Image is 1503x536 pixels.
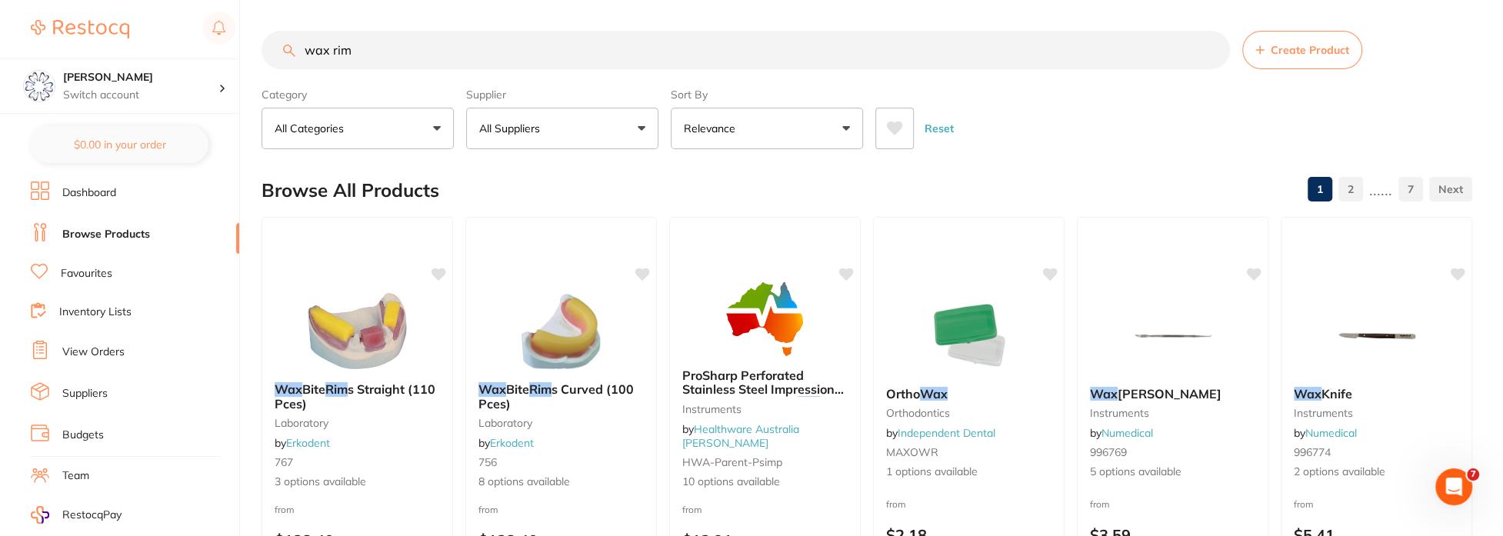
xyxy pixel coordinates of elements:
[466,108,658,149] button: All Suppliers
[1090,387,1255,401] b: Wax Carver
[308,293,408,370] img: Wax Bite Rims Straight (110 Pces)
[478,417,644,429] small: laboratory
[1467,468,1479,481] span: 7
[682,368,844,411] span: ProSharp Perforated Stainless Steel Impression Tray with Retention
[275,381,435,411] span: s Straight (110 Pces)
[1327,298,1427,375] img: Wax Knife
[1294,445,1331,459] span: 996774
[286,436,330,450] a: Erkodent
[275,474,440,490] span: 3 options available
[886,464,1051,480] span: 1 options available
[1294,407,1459,419] small: instruments
[1271,44,1349,56] span: Create Product
[262,108,454,149] button: All Categories
[31,12,129,47] a: Restocq Logo
[1118,386,1221,401] span: [PERSON_NAME]
[61,266,112,281] a: Favourites
[275,382,440,411] b: Wax Bite Rims Straight (110 Pces)
[479,121,546,136] p: All Suppliers
[478,474,644,490] span: 8 options available
[62,508,122,523] span: RestocqPay
[62,386,108,401] a: Suppliers
[1294,464,1459,480] span: 2 options available
[31,126,208,163] button: $0.00 in your order
[506,381,529,397] span: Bite
[262,180,439,201] h2: Browse All Products
[466,88,658,102] label: Supplier
[886,386,920,401] span: Ortho
[478,382,644,411] b: Wax Bite Rims Curved (100 Pces)
[1305,426,1357,440] a: Numedical
[62,227,150,242] a: Browse Products
[682,422,799,450] a: Healthware Australia [PERSON_NAME]
[1090,407,1255,419] small: instruments
[62,468,89,484] a: Team
[1398,174,1423,205] a: 7
[31,506,122,524] a: RestocqPay
[1294,498,1314,510] span: from
[920,386,948,401] em: Wax
[275,381,302,397] em: Wax
[62,345,125,360] a: View Orders
[1090,498,1110,510] span: from
[478,381,634,411] span: s Curved (100 Pces)
[529,381,552,397] em: Rim
[1435,468,1472,505] iframe: Intercom live chat
[715,279,815,356] img: ProSharp Perforated Stainless Steel Impression Tray with Retention Rim
[1242,31,1362,69] button: Create Product
[1321,386,1352,401] span: Knife
[275,436,330,450] span: by
[671,108,863,149] button: Relevance
[798,396,820,411] em: Rim
[275,455,293,469] span: 767
[275,121,350,136] p: All Categories
[886,426,995,440] span: by
[325,381,348,397] em: Rim
[63,70,218,85] h4: Eumundi Dental
[1090,464,1255,480] span: 5 options available
[478,455,497,469] span: 756
[682,455,782,469] span: HWA-parent-psimp
[886,498,906,510] span: from
[275,504,295,515] span: from
[490,436,534,450] a: Erkodent
[275,417,440,429] small: laboratory
[59,305,132,320] a: Inventory Lists
[478,436,534,450] span: by
[31,506,49,524] img: RestocqPay
[24,71,55,102] img: Eumundi Dental
[1090,386,1118,401] em: Wax
[898,426,995,440] a: Independent Dental
[671,88,863,102] label: Sort By
[684,121,742,136] p: Relevance
[682,474,848,490] span: 10 options available
[1369,181,1392,198] p: ......
[1090,426,1153,440] span: by
[1308,174,1332,205] a: 1
[682,403,848,415] small: Instruments
[62,185,116,201] a: Dashboard
[63,88,218,103] p: Switch account
[1294,386,1321,401] em: Wax
[919,298,1019,375] img: Ortho Wax
[512,293,612,370] img: Wax Bite Rims Curved (100 Pces)
[478,381,506,397] em: Wax
[1090,445,1127,459] span: 996769
[920,108,958,149] button: Reset
[682,368,848,397] b: ProSharp Perforated Stainless Steel Impression Tray with Retention Rim
[31,20,129,38] img: Restocq Logo
[62,428,104,443] a: Budgets
[886,387,1051,401] b: Ortho Wax
[682,504,702,515] span: from
[682,422,799,450] span: by
[302,381,325,397] span: Bite
[478,504,498,515] span: from
[1338,174,1363,205] a: 2
[886,445,938,459] span: MAXOWR
[1101,426,1153,440] a: Numedical
[886,407,1051,419] small: orthodontics
[262,31,1230,69] input: Search Products
[1294,426,1357,440] span: by
[1294,387,1459,401] b: Wax Knife
[1123,298,1223,375] img: Wax Carver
